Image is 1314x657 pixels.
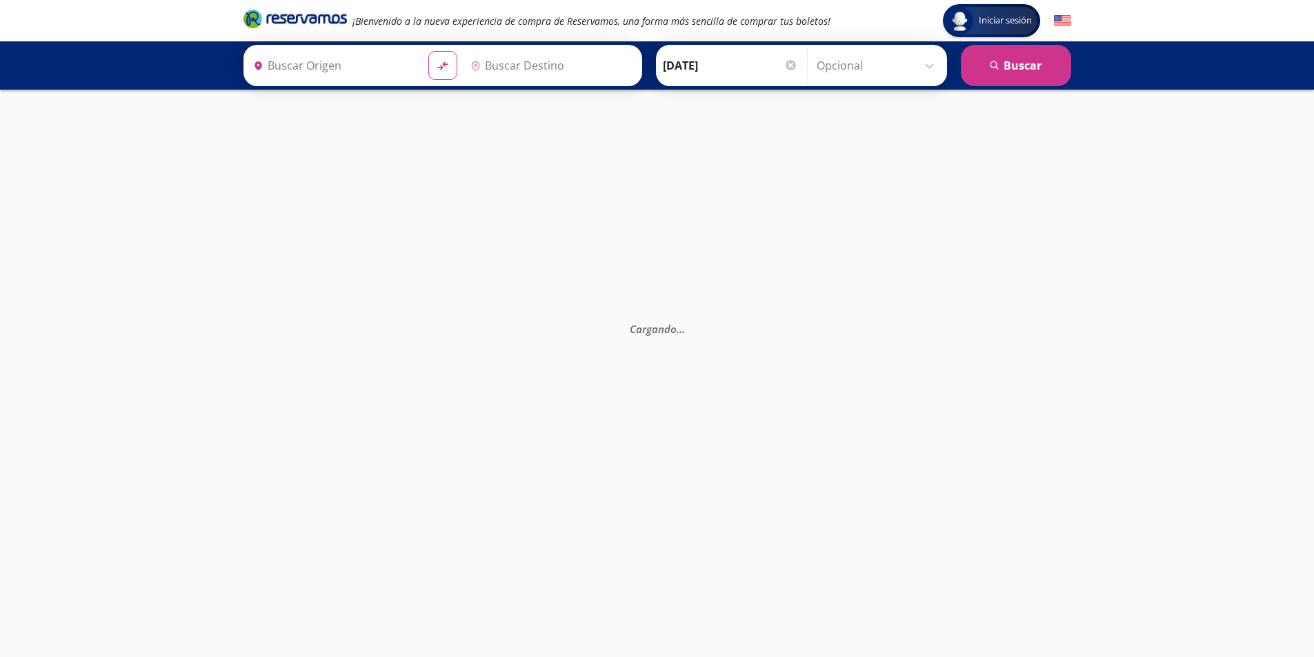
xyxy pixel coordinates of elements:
input: Elegir Fecha [663,48,798,83]
button: Buscar [961,45,1071,86]
em: ¡Bienvenido a la nueva experiencia de compra de Reservamos, una forma más sencilla de comprar tus... [352,14,830,28]
input: Opcional [817,48,940,83]
span: . [679,321,682,335]
span: . [677,321,679,335]
span: Iniciar sesión [973,14,1037,28]
em: Cargando [630,321,685,335]
input: Buscar Origen [248,48,417,83]
input: Buscar Destino [465,48,635,83]
button: English [1054,12,1071,30]
span: . [682,321,685,335]
a: Brand Logo [243,8,347,33]
i: Brand Logo [243,8,347,29]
